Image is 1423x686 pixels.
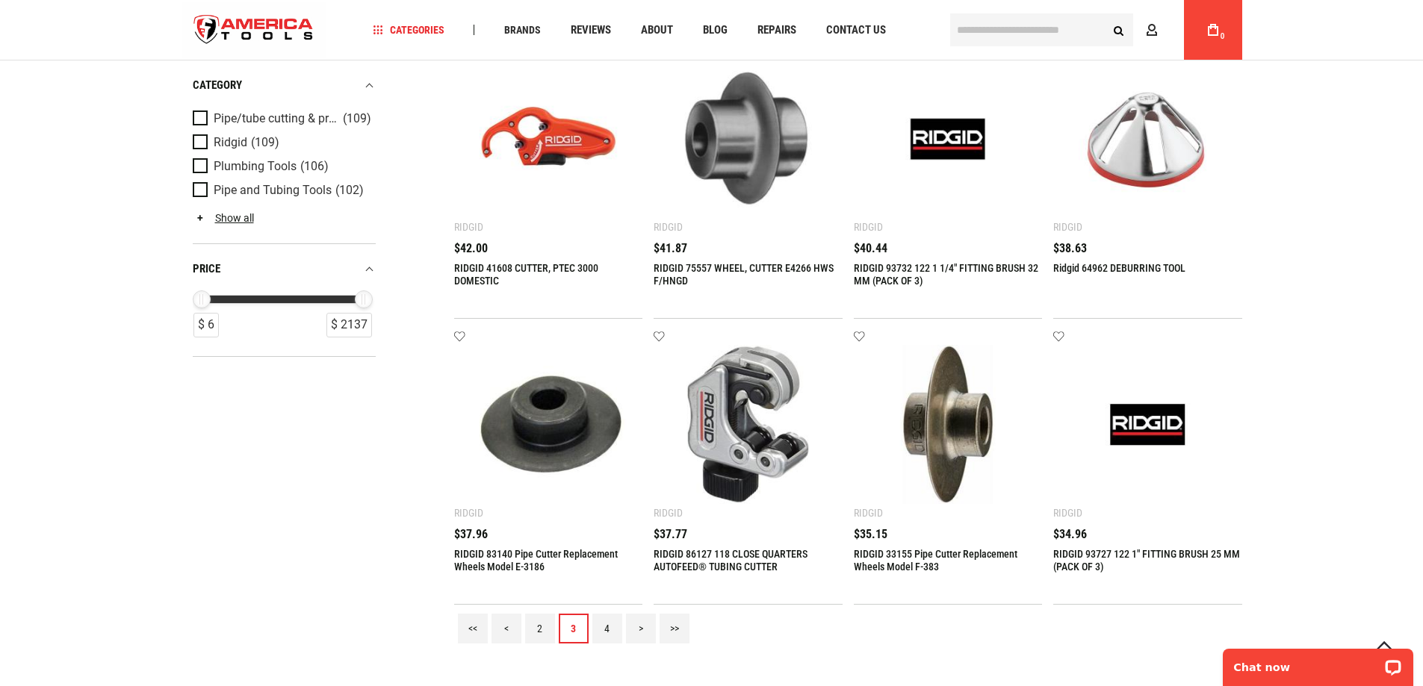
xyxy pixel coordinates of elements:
[504,25,541,35] span: Brands
[182,2,326,58] a: store logo
[1053,528,1087,540] span: $34.96
[454,548,618,573] a: RIDGID 83140 Pipe Cutter Replacement Wheels Model E-3186
[626,614,656,643] a: >
[214,136,247,149] span: Ridgid
[854,528,887,540] span: $35.15
[326,313,372,337] div: $ 2137
[854,507,883,519] div: Ridgid
[193,212,254,224] a: Show all
[592,614,622,643] a: 4
[335,184,364,197] span: (102)
[819,20,893,40] a: Contact Us
[1053,548,1240,573] a: RIDGID 93727 122 1" FITTING BRUSH 25 MM (PACK OF 3)
[1221,32,1225,40] span: 0
[193,134,372,151] a: Ridgid (109)
[1213,639,1423,686] iframe: LiveChat chat widget
[854,221,883,233] div: Ridgid
[193,60,376,357] div: Product Filters
[454,528,488,540] span: $37.96
[1053,507,1082,519] div: Ridgid
[757,25,796,36] span: Repairs
[564,20,618,40] a: Reviews
[634,20,680,40] a: About
[1068,345,1227,504] img: RIDGID 93727 122 1
[854,243,887,255] span: $40.44
[300,160,329,173] span: (106)
[492,614,521,643] a: <
[497,20,548,40] a: Brands
[214,184,332,197] span: Pipe and Tubing Tools
[343,113,371,125] span: (109)
[214,112,339,125] span: Pipe/tube cutting & preparation
[654,243,687,255] span: $41.87
[1068,60,1227,219] img: Ridgid 64962 DEBURRING TOOL
[454,243,488,255] span: $42.00
[660,614,689,643] a: >>
[571,25,611,36] span: Reviews
[1053,262,1185,274] a: Ridgid 64962 DEBURRING TOOL
[654,528,687,540] span: $37.77
[869,60,1028,219] img: RIDGID 93732 122 1 1/4
[696,20,734,40] a: Blog
[1053,243,1087,255] span: $38.63
[654,507,683,519] div: Ridgid
[1105,16,1133,44] button: Search
[193,75,376,96] div: category
[559,614,589,643] a: 3
[193,158,372,175] a: Plumbing Tools (106)
[193,110,372,127] a: Pipe/tube cutting & preparation (109)
[454,507,483,519] div: Ridgid
[854,262,1038,287] a: RIDGID 93732 122 1 1/4" FITTING BRUSH 32 MM (PACK OF 3)
[182,2,326,58] img: America Tools
[458,614,488,643] a: <<
[193,313,219,337] div: $ 6
[366,20,451,40] a: Categories
[193,259,376,279] div: price
[525,614,555,643] a: 2
[869,345,1028,504] img: RIDGID 33155 Pipe Cutter Replacement Wheels Model F-383
[373,25,444,35] span: Categories
[469,345,628,504] img: RIDGID 83140 Pipe Cutter Replacement Wheels Model E-3186
[193,182,372,199] a: Pipe and Tubing Tools (102)
[654,221,683,233] div: Ridgid
[1053,221,1082,233] div: Ridgid
[641,25,673,36] span: About
[751,20,803,40] a: Repairs
[669,345,828,504] img: RIDGID 86127 118 CLOSE QUARTERS AUTOFEED® TUBING CUTTER
[826,25,886,36] span: Contact Us
[454,262,598,287] a: RIDGID 41608 CUTTER, PTEC 3000 DOMESTIC
[469,60,628,219] img: RIDGID 41608 CUTTER, PTEC 3000 DOMESTIC
[251,137,279,149] span: (109)
[854,548,1017,573] a: RIDGID 33155 Pipe Cutter Replacement Wheels Model F-383
[454,221,483,233] div: Ridgid
[654,262,834,287] a: RIDGID 75557 WHEEL, CUTTER E4266 HWS F/HNGD
[654,548,807,573] a: RIDGID 86127 118 CLOSE QUARTERS AUTOFEED® TUBING CUTTER
[669,60,828,219] img: RIDGID 75557 WHEEL, CUTTER E4266 HWS F/HNGD
[214,160,297,173] span: Plumbing Tools
[703,25,728,36] span: Blog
